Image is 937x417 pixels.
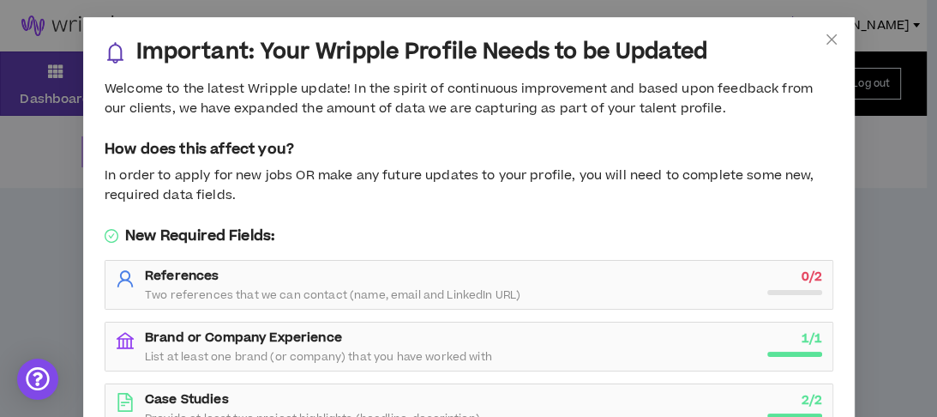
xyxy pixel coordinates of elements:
h5: How does this affect you? [105,139,833,160]
span: file-text [116,393,135,412]
span: user [116,269,135,288]
span: bell [105,42,126,63]
div: In order to apply for new jobs OR make any future updates to your profile, you will need to compl... [105,166,833,205]
h3: Important: Your Wripple Profile Needs to be Updated [136,39,707,66]
span: Two references that we can contact (name, email and LinkedIn URL) [145,288,520,302]
h5: New Required Fields: [105,226,833,246]
button: Close [808,17,855,63]
div: Welcome to the latest Wripple update! In the spirit of continuous improvement and based upon feed... [105,80,833,118]
span: List at least one brand (or company) that you have worked with [145,350,492,364]
strong: Brand or Company Experience [145,329,342,347]
span: check-circle [105,229,118,243]
strong: 2 / 2 [801,391,821,409]
strong: 1 / 1 [801,329,821,347]
strong: Case Studies [145,390,229,408]
span: close [825,33,838,46]
span: bank [116,331,135,350]
div: Open Intercom Messenger [17,359,58,400]
strong: References [145,267,219,285]
strong: 0 / 2 [801,268,821,286]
